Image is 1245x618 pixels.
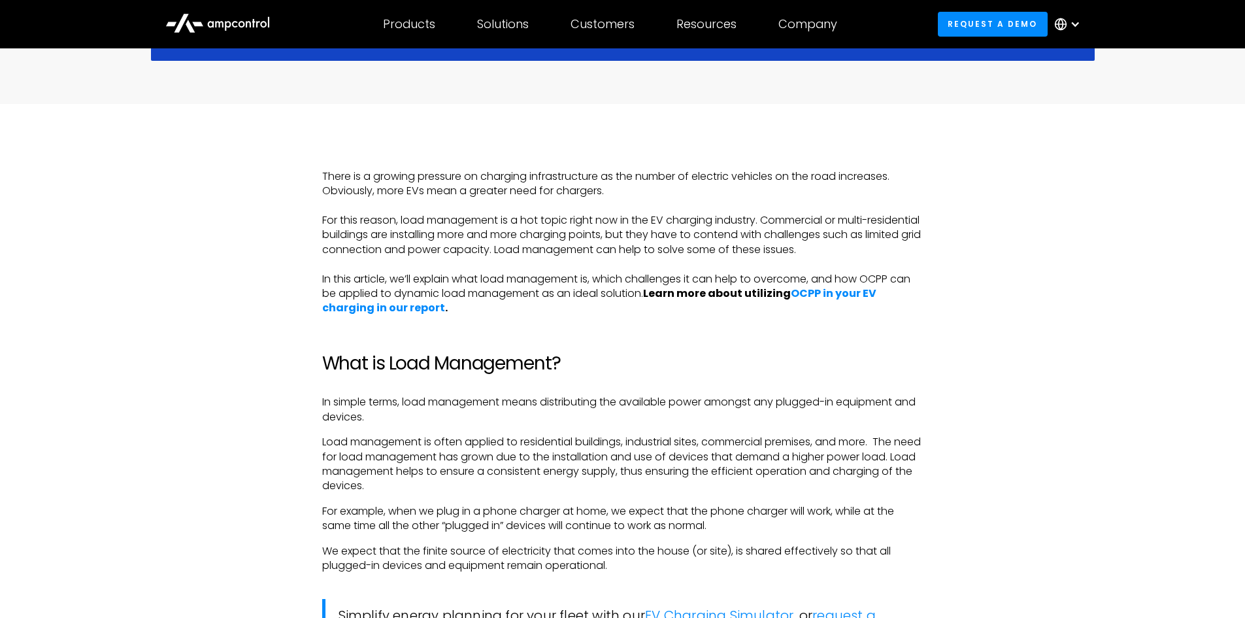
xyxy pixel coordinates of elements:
[322,435,923,494] p: Load management is often applied to residential buildings, industrial sites, commercial premises,...
[383,17,435,31] div: Products
[322,286,876,315] a: OCPP in your EV charging in our report
[477,17,529,31] div: Solutions
[778,17,837,31] div: Company
[643,286,791,301] strong: Learn more about utilizing
[322,504,923,534] p: For example, when we plug in a phone charger at home, we expect that the phone charger will work,...
[676,17,737,31] div: Resources
[322,352,923,375] h2: What is Load Management?
[322,169,923,316] p: There is a growing pressure on charging infrastructure as the number of electric vehicles on the ...
[445,300,448,315] strong: .
[938,12,1048,36] a: Request a demo
[322,395,923,424] p: In simple terms, load management means distributing the available power amongst any plugged-in eq...
[571,17,635,31] div: Customers
[322,544,923,574] p: We expect that the finite source of electricity that comes into the house (or site), is shared ef...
